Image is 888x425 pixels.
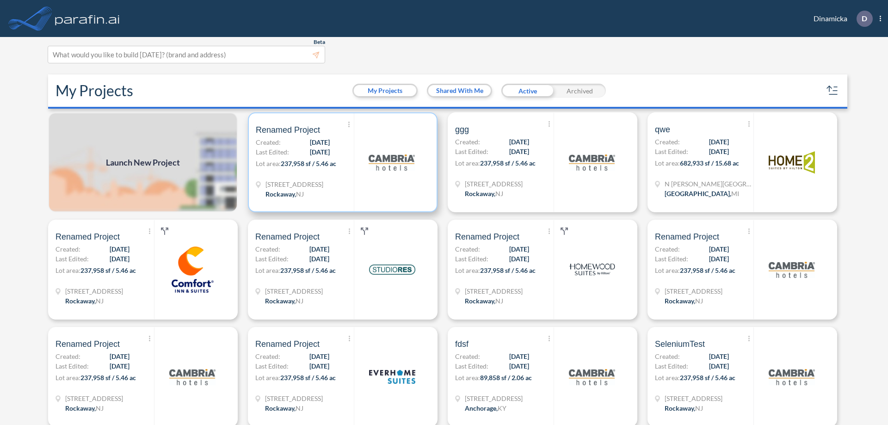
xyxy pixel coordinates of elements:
div: Rockaway, NJ [465,189,503,198]
span: Created: [655,137,680,147]
span: [DATE] [509,137,529,147]
span: [DATE] [509,254,529,264]
span: Last Edited: [455,254,488,264]
span: fdsf [455,339,469,350]
button: sort [825,83,840,98]
img: logo [369,246,415,293]
span: Rockaway , [65,297,96,305]
span: Rockaway , [665,297,695,305]
span: [DATE] [709,351,729,361]
span: Created: [655,351,680,361]
span: [DATE] [110,244,129,254]
span: [DATE] [709,137,729,147]
span: Lot area: [455,159,480,167]
span: NJ [695,404,703,412]
span: Lot area: [455,266,480,274]
span: Rockaway , [265,404,296,412]
span: Lot area: [655,159,680,167]
span: Created: [455,351,480,361]
span: [DATE] [310,147,330,157]
span: Anchorage , [465,404,498,412]
span: Rockaway , [265,297,296,305]
span: [DATE] [709,361,729,371]
span: Renamed Project [256,124,320,136]
span: [DATE] [509,361,529,371]
img: logo [169,246,216,293]
span: Renamed Project [655,231,719,242]
span: KY [498,404,506,412]
span: [GEOGRAPHIC_DATA] , [665,190,731,197]
span: Launch New Project [106,156,180,169]
img: logo [769,246,815,293]
span: 237,958 sf / 5.46 ac [680,266,735,274]
span: Renamed Project [55,339,120,350]
span: Rockaway , [65,404,96,412]
span: 237,958 sf / 5.46 ac [80,266,136,274]
a: Launch New Project [48,112,238,212]
div: Rockaway, NJ [65,403,104,413]
span: Last Edited: [655,254,688,264]
span: Last Edited: [655,147,688,156]
img: logo [53,9,122,28]
span: Last Edited: [55,254,89,264]
span: NJ [296,190,304,198]
span: Renamed Project [455,231,519,242]
span: Created: [255,244,280,254]
span: 321 Mt Hope Ave [65,394,123,403]
span: 237,958 sf / 5.46 ac [480,159,536,167]
img: add [48,112,238,212]
div: Rockaway, NJ [665,403,703,413]
span: 321 Mt Hope Ave [465,286,523,296]
img: logo [769,139,815,185]
span: NJ [96,404,104,412]
span: Created: [255,351,280,361]
span: Lot area: [256,160,281,167]
span: 321 Mt Hope Ave [265,286,323,296]
div: Grand Rapids, MI [665,189,739,198]
span: [DATE] [509,244,529,254]
span: Rockaway , [465,297,495,305]
span: Lot area: [55,266,80,274]
img: logo [169,354,216,400]
div: Active [501,84,554,98]
span: Beta [314,38,325,46]
img: logo [569,139,615,185]
span: Renamed Project [255,339,320,350]
span: NJ [96,297,104,305]
img: logo [569,354,615,400]
div: Rockaway, NJ [465,296,503,306]
span: NJ [695,297,703,305]
span: 1899 Evergreen Rd [465,394,523,403]
span: [DATE] [709,147,729,156]
span: [DATE] [309,244,329,254]
span: Created: [655,244,680,254]
span: [DATE] [509,147,529,156]
img: logo [369,139,415,185]
span: Renamed Project [55,231,120,242]
span: 237,958 sf / 5.46 ac [480,266,536,274]
span: NJ [296,297,303,305]
span: 321 Mt Hope Ave [665,394,722,403]
span: NJ [495,190,503,197]
span: Last Edited: [455,147,488,156]
div: Dinamicka [800,11,881,27]
div: Archived [554,84,606,98]
span: Lot area: [255,374,280,382]
span: Created: [455,244,480,254]
span: [DATE] [709,244,729,254]
span: Lot area: [455,374,480,382]
span: [DATE] [310,137,330,147]
span: 237,958 sf / 5.46 ac [280,374,336,382]
span: 321 Mt Hope Ave [265,179,323,189]
div: Rockaway, NJ [265,189,304,199]
span: Created: [55,351,80,361]
span: Last Edited: [255,254,289,264]
span: Lot area: [255,266,280,274]
span: [DATE] [509,351,529,361]
span: [DATE] [110,254,129,264]
span: Created: [256,137,281,147]
h2: My Projects [55,82,133,99]
span: [DATE] [309,361,329,371]
span: Renamed Project [255,231,320,242]
span: 237,958 sf / 5.46 ac [281,160,336,167]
